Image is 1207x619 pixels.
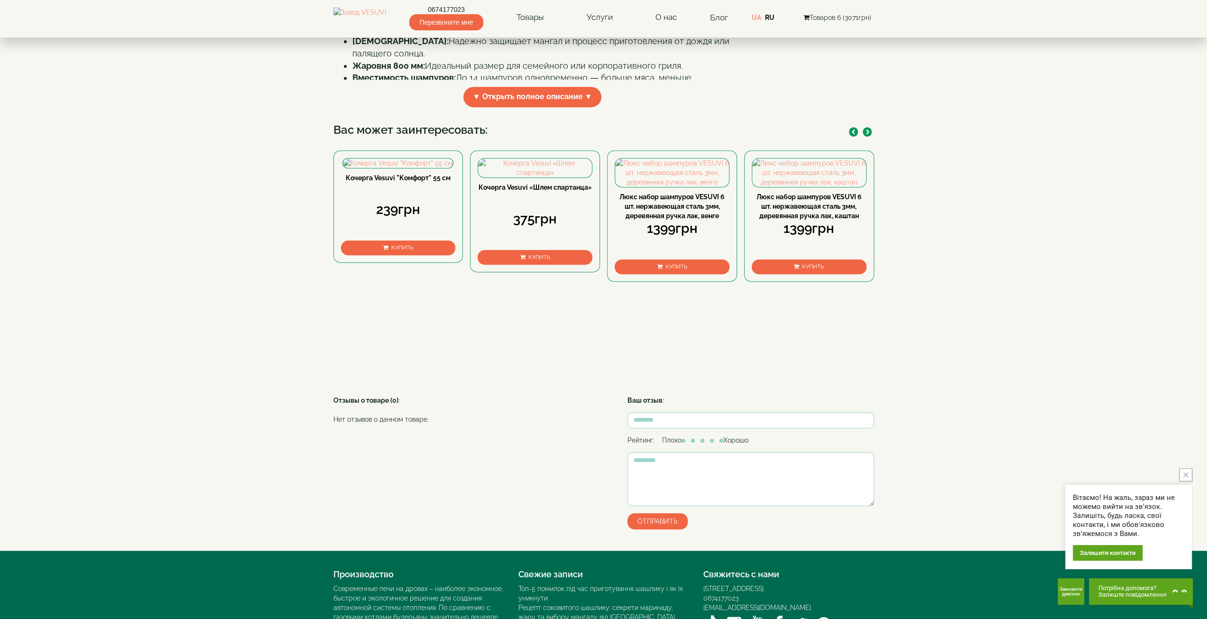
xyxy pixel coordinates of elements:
button: Купить [341,240,456,255]
img: Кочерга Vesuvi "Комфорт" 55 см [343,158,453,168]
strong: Ваш отзыв [627,397,663,404]
button: Купить [752,259,866,274]
button: close button [1179,468,1192,481]
span: Купить [391,244,413,251]
a: 0674177023 [703,594,738,602]
button: Купить [478,250,592,265]
img: Люкс набор шампуров VESUVI 6 шт. нержавеющая сталь 3мм, деревянная ручка лак, каштан [752,158,866,187]
span: Товаров 6 (3071грн) [803,14,871,21]
div: Залишити контакти [1073,545,1143,561]
span: ▼ Открыть полное описание ▼ [463,87,602,107]
div: Рейтинг: Плохо Хорошо [627,435,874,445]
a: Товары [507,7,553,28]
span: Замовити дзвінок [1058,587,1084,596]
div: 1399грн [752,219,866,238]
button: Отправить [627,513,688,529]
strong: Отзывы о товаре (0) [333,397,398,404]
a: Кочерга Vesuvi «Шлем спартанца» [479,184,592,191]
a: Блог [710,13,728,22]
a: Люкс набор шампуров VESUVI 6 шт. нержавеющая сталь 3мм, деревянная ручка лак, венге [619,193,725,220]
a: RU [765,14,774,21]
p: Нет отзывов о данном товаре. [333,415,604,424]
strong: Жаровня 800 мм: [352,61,425,71]
span: Потрібна допомога? [1098,585,1167,591]
a: Кочерга Vesuvi "Комфорт" 55 см [346,174,451,182]
div: 375грн [478,210,592,229]
div: [STREET_ADDRESS] [703,584,874,593]
h4: Свяжитесь с нами [703,570,874,579]
div: : [627,396,874,405]
span: Перезвоните мне [409,14,483,30]
span: Купить [802,263,824,270]
img: Люкс набор шампуров VESUVI 6 шт. нержавеющая сталь 3мм, деревянная ручка лак, венге [615,158,729,187]
a: О нас [646,7,686,28]
strong: [DEMOGRAPHIC_DATA]: [352,36,449,46]
li: До 14 шампуров одновременно — больше мяса, меньше ожидания! [352,72,732,96]
img: Кочерга Vesuvi «Шлем спартанца» [478,158,592,177]
div: 1399грн [615,219,729,238]
h4: Свежие записи [518,570,689,579]
h3: Вас может заинтересовать: [333,124,874,136]
div: Вітаємо! На жаль, зараз ми не можемо вийти на зв'язок. Залишіть, будь ласка, свої контакти, і ми ... [1073,493,1184,538]
a: Люкс набор шампуров VESUVI 6 шт. нержавеющая сталь 3мм, деревянная ручка лак, каштан [756,193,862,220]
a: [EMAIL_ADDRESS][DOMAIN_NAME] [703,604,811,611]
li: Надежно защищает мангал и процесс приготовления от дождя или палящего солнца. [352,35,732,59]
div: : [333,396,604,429]
button: Товаров 6 (3071грн) [800,12,874,23]
a: Услуги [577,7,622,28]
div: 239грн [341,200,456,219]
button: Get Call button [1058,578,1084,605]
button: Купить [615,259,729,274]
a: 0674177023 [409,5,483,14]
img: Завод VESUVI [333,8,386,28]
span: Купить [665,263,687,270]
span: Залиште повідомлення [1098,591,1167,598]
h4: Производство [333,570,504,579]
button: Chat button [1089,578,1193,605]
li: Идеальный размер для семейного или корпоративного гриля. [352,60,732,72]
span: Купить [528,254,550,260]
a: Топ-5 помилок під час приготування шашлику і як їх уникнути [518,585,683,602]
strong: Вместимость шампуров: [352,73,456,83]
a: UA [751,14,761,21]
